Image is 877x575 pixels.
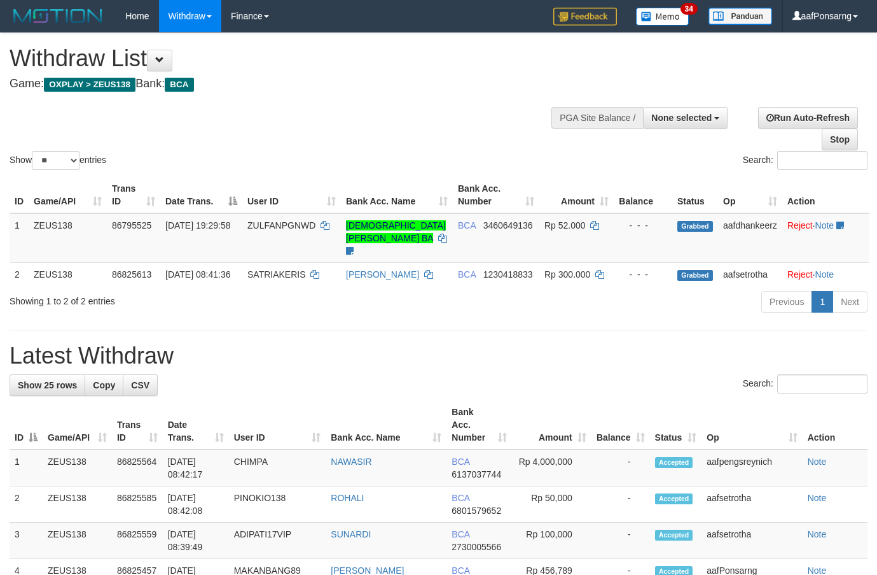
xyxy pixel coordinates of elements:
[452,529,469,539] span: BCA
[242,177,341,213] th: User ID: activate to sort column ascending
[163,486,229,523] td: [DATE] 08:42:08
[112,220,151,231] span: 86795525
[123,374,158,396] a: CSV
[163,401,229,450] th: Date Trans.: activate to sort column ascending
[619,219,667,232] div: - - -
[544,269,590,280] span: Rp 300.000
[446,401,512,450] th: Bank Acc. Number: activate to sort column ascending
[811,291,833,313] a: 1
[701,401,802,450] th: Op: activate to sort column ascending
[43,486,112,523] td: ZEUS138
[672,177,718,213] th: Status
[10,46,572,71] h1: Withdraw List
[539,177,614,213] th: Amount: activate to sort column ascending
[10,151,106,170] label: Show entries
[718,262,782,286] td: aafsetrotha
[701,523,802,559] td: aafsetrotha
[452,493,469,503] span: BCA
[10,177,29,213] th: ID
[165,78,193,92] span: BCA
[10,213,29,263] td: 1
[544,220,586,231] span: Rp 52.000
[822,129,858,150] a: Stop
[229,401,326,450] th: User ID: activate to sort column ascending
[44,78,135,92] span: OXPLAY > ZEUS138
[341,177,453,213] th: Bank Acc. Name: activate to sort column ascending
[229,450,326,486] td: CHIMPA
[29,213,107,263] td: ZEUS138
[782,177,869,213] th: Action
[29,262,107,286] td: ZEUS138
[346,269,419,280] a: [PERSON_NAME]
[808,529,827,539] a: Note
[10,290,356,308] div: Showing 1 to 2 of 2 entries
[10,6,106,25] img: MOTION_logo.png
[782,262,869,286] td: ·
[453,177,539,213] th: Bank Acc. Number: activate to sort column ascending
[29,177,107,213] th: Game/API: activate to sort column ascending
[346,220,446,243] a: [DEMOGRAPHIC_DATA][PERSON_NAME] BA
[777,151,867,170] input: Search:
[636,8,689,25] img: Button%20Memo.svg
[808,457,827,467] a: Note
[112,450,163,486] td: 86825564
[85,374,123,396] a: Copy
[112,269,151,280] span: 86825613
[553,8,617,25] img: Feedback.jpg
[112,523,163,559] td: 86825559
[677,221,713,232] span: Grabbed
[10,262,29,286] td: 2
[512,450,591,486] td: Rp 4,000,000
[10,374,85,396] a: Show 25 rows
[331,457,371,467] a: NAWASIR
[43,401,112,450] th: Game/API: activate to sort column ascending
[10,523,43,559] td: 3
[718,213,782,263] td: aafdhankeerz
[512,401,591,450] th: Amount: activate to sort column ascending
[458,269,476,280] span: BCA
[743,151,867,170] label: Search:
[10,401,43,450] th: ID: activate to sort column descending
[10,486,43,523] td: 2
[452,469,501,479] span: Copy 6137037744 to clipboard
[614,177,672,213] th: Balance
[163,523,229,559] td: [DATE] 08:39:49
[643,107,728,129] button: None selected
[591,486,650,523] td: -
[619,268,667,281] div: - - -
[107,177,160,213] th: Trans ID: activate to sort column ascending
[591,523,650,559] td: -
[551,107,643,129] div: PGA Site Balance /
[718,177,782,213] th: Op: activate to sort column ascending
[787,269,813,280] a: Reject
[651,113,712,123] span: None selected
[512,523,591,559] td: Rp 100,000
[163,450,229,486] td: [DATE] 08:42:17
[229,486,326,523] td: PINOKIO138
[326,401,446,450] th: Bank Acc. Name: activate to sort column ascending
[452,542,501,552] span: Copy 2730005566 to clipboard
[782,213,869,263] td: ·
[452,457,469,467] span: BCA
[512,486,591,523] td: Rp 50,000
[701,450,802,486] td: aafpengsreynich
[32,151,79,170] select: Showentries
[331,529,371,539] a: SUNARDI
[832,291,867,313] a: Next
[787,220,813,231] a: Reject
[10,450,43,486] td: 1
[43,523,112,559] td: ZEUS138
[761,291,812,313] a: Previous
[10,343,867,369] h1: Latest Withdraw
[131,380,149,390] span: CSV
[680,3,698,15] span: 34
[331,493,364,503] a: ROHALI
[112,486,163,523] td: 86825585
[43,450,112,486] td: ZEUS138
[165,220,230,231] span: [DATE] 19:29:58
[458,220,476,231] span: BCA
[650,401,702,450] th: Status: activate to sort column ascending
[743,374,867,394] label: Search:
[808,493,827,503] a: Note
[229,523,326,559] td: ADIPATI17VIP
